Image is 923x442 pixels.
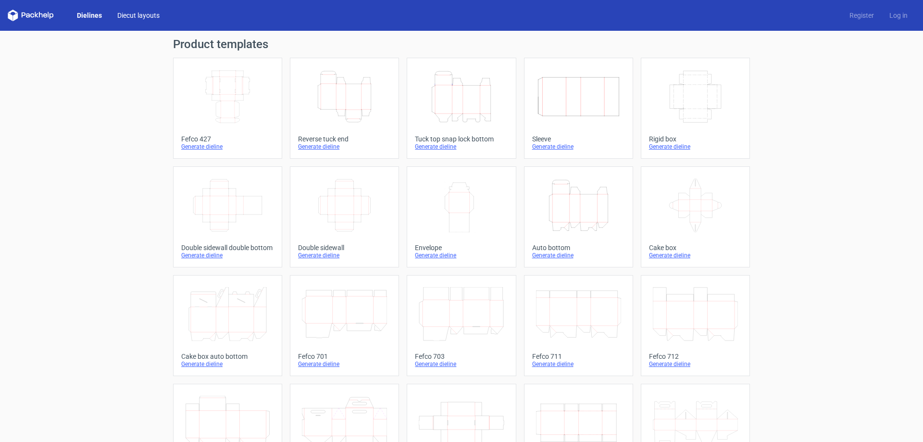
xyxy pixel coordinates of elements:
[532,353,625,360] div: Fefco 711
[407,275,516,376] a: Fefco 703Generate dieline
[641,275,750,376] a: Fefco 712Generate dieline
[181,135,274,143] div: Fefco 427
[173,166,282,267] a: Double sidewall double bottomGenerate dieline
[290,166,399,267] a: Double sidewallGenerate dieline
[173,275,282,376] a: Cake box auto bottomGenerate dieline
[181,143,274,151] div: Generate dieline
[290,275,399,376] a: Fefco 701Generate dieline
[298,143,391,151] div: Generate dieline
[532,252,625,259] div: Generate dieline
[524,58,633,159] a: SleeveGenerate dieline
[649,135,742,143] div: Rigid box
[649,143,742,151] div: Generate dieline
[173,58,282,159] a: Fefco 427Generate dieline
[69,11,110,20] a: Dielines
[298,353,391,360] div: Fefco 701
[415,252,508,259] div: Generate dieline
[298,360,391,368] div: Generate dieline
[181,360,274,368] div: Generate dieline
[649,252,742,259] div: Generate dieline
[298,252,391,259] div: Generate dieline
[532,244,625,252] div: Auto bottom
[524,166,633,267] a: Auto bottomGenerate dieline
[298,135,391,143] div: Reverse tuck end
[524,275,633,376] a: Fefco 711Generate dieline
[181,353,274,360] div: Cake box auto bottom
[415,353,508,360] div: Fefco 703
[415,143,508,151] div: Generate dieline
[532,135,625,143] div: Sleeve
[882,11,915,20] a: Log in
[290,58,399,159] a: Reverse tuck endGenerate dieline
[649,244,742,252] div: Cake box
[532,143,625,151] div: Generate dieline
[110,11,167,20] a: Diecut layouts
[415,244,508,252] div: Envelope
[532,360,625,368] div: Generate dieline
[415,360,508,368] div: Generate dieline
[649,360,742,368] div: Generate dieline
[407,58,516,159] a: Tuck top snap lock bottomGenerate dieline
[181,244,274,252] div: Double sidewall double bottom
[298,244,391,252] div: Double sidewall
[649,353,742,360] div: Fefco 712
[181,252,274,259] div: Generate dieline
[641,166,750,267] a: Cake boxGenerate dieline
[415,135,508,143] div: Tuck top snap lock bottom
[173,38,750,50] h1: Product templates
[842,11,882,20] a: Register
[641,58,750,159] a: Rigid boxGenerate dieline
[407,166,516,267] a: EnvelopeGenerate dieline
